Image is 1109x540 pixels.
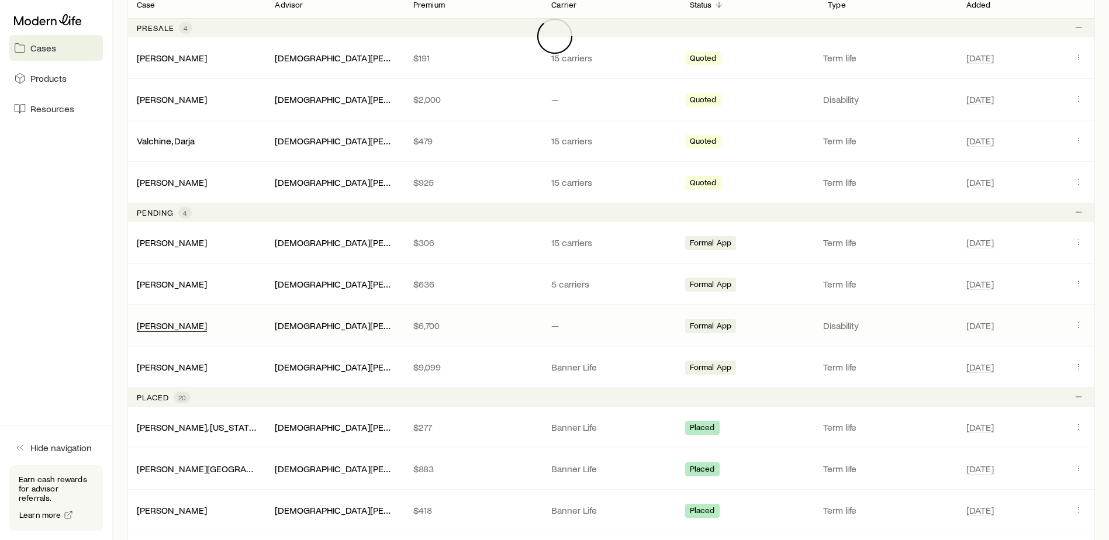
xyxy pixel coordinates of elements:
span: Formal App [690,238,732,250]
p: Banner Life [551,463,671,475]
div: [DEMOGRAPHIC_DATA][PERSON_NAME] [275,361,394,373]
p: Placed [137,393,169,402]
p: 15 carriers [551,176,671,188]
div: [PERSON_NAME] [137,361,207,373]
div: [DEMOGRAPHIC_DATA][PERSON_NAME] [275,237,394,249]
p: Term life [823,463,952,475]
span: Products [30,72,67,84]
p: 15 carriers [551,237,671,248]
div: [PERSON_NAME][GEOGRAPHIC_DATA] [137,463,256,475]
a: Cases [9,35,103,61]
a: Resources [9,96,103,122]
p: $6,700 [413,320,533,331]
div: [PERSON_NAME] [137,320,207,332]
span: Formal App [690,279,732,292]
a: [PERSON_NAME] [137,504,207,515]
p: $479 [413,135,533,147]
span: [DATE] [966,278,994,290]
span: 4 [183,208,187,217]
div: [DEMOGRAPHIC_DATA][PERSON_NAME] [275,504,394,517]
p: Banner Life [551,361,671,373]
a: [PERSON_NAME] [137,94,207,105]
p: Banner Life [551,421,671,433]
span: Quoted [690,95,717,107]
p: $925 [413,176,533,188]
p: $306 [413,237,533,248]
a: [PERSON_NAME] [137,237,207,248]
div: [PERSON_NAME] [137,94,207,106]
span: Quoted [690,53,717,65]
a: [PERSON_NAME] [137,52,207,63]
span: [DATE] [966,463,994,475]
p: $191 [413,52,533,64]
a: [PERSON_NAME] [137,176,207,188]
span: Placed [690,464,715,476]
p: Banner Life [551,504,671,516]
span: [DATE] [966,361,994,373]
p: 15 carriers [551,52,671,64]
div: [PERSON_NAME] [137,237,207,249]
p: Term life [823,361,952,373]
p: $9,099 [413,361,533,373]
span: Quoted [690,136,717,148]
button: Hide navigation [9,435,103,461]
span: Cases [30,42,56,54]
p: Term life [823,135,952,147]
a: Valchine, Darja [137,135,195,146]
div: [DEMOGRAPHIC_DATA][PERSON_NAME] [275,278,394,290]
a: [PERSON_NAME] [137,278,207,289]
p: Disability [823,94,952,105]
span: [DATE] [966,135,994,147]
p: Pending [137,208,174,217]
p: $418 [413,504,533,516]
p: Term life [823,176,952,188]
div: [DEMOGRAPHIC_DATA][PERSON_NAME] [275,320,394,332]
p: Disability [823,320,952,331]
span: [DATE] [966,504,994,516]
span: Formal App [690,362,732,375]
a: [PERSON_NAME] [137,361,207,372]
div: Earn cash rewards for advisor referrals.Learn more [9,465,103,531]
a: Products [9,65,103,91]
p: $636 [413,278,533,290]
div: [DEMOGRAPHIC_DATA][PERSON_NAME] [275,94,394,106]
p: Term life [823,52,952,64]
span: 20 [178,393,186,402]
p: Term life [823,278,952,290]
span: [DATE] [966,176,994,188]
span: Quoted [690,178,717,190]
p: Term life [823,421,952,433]
p: 5 carriers [551,278,671,290]
p: Term life [823,504,952,516]
span: Placed [690,506,715,518]
span: Formal App [690,321,732,333]
span: 4 [184,23,188,33]
p: 15 carriers [551,135,671,147]
p: Earn cash rewards for advisor referrals. [19,475,94,503]
a: [PERSON_NAME], [US_STATE] [137,421,257,432]
span: Resources [30,103,74,115]
p: $277 [413,421,533,433]
p: Term life [823,237,952,248]
span: [DATE] [966,52,994,64]
span: [DATE] [966,421,994,433]
span: Learn more [19,511,61,519]
span: Hide navigation [30,442,92,454]
p: $2,000 [413,94,533,105]
div: [DEMOGRAPHIC_DATA][PERSON_NAME] [275,52,394,64]
p: — [551,94,671,105]
div: Valchine, Darja [137,135,195,147]
a: [PERSON_NAME][GEOGRAPHIC_DATA] [137,463,295,474]
p: — [551,320,671,331]
div: [PERSON_NAME], [US_STATE] [137,421,256,434]
div: [DEMOGRAPHIC_DATA][PERSON_NAME] [275,463,394,475]
div: [PERSON_NAME] [137,278,207,290]
div: [DEMOGRAPHIC_DATA][PERSON_NAME] [275,421,394,434]
div: [PERSON_NAME] [137,52,207,64]
span: Placed [690,423,715,435]
a: [PERSON_NAME] [137,320,207,331]
p: $883 [413,463,533,475]
p: Presale [137,23,174,33]
div: [DEMOGRAPHIC_DATA][PERSON_NAME] [275,176,394,189]
div: [DEMOGRAPHIC_DATA][PERSON_NAME] [275,135,394,147]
